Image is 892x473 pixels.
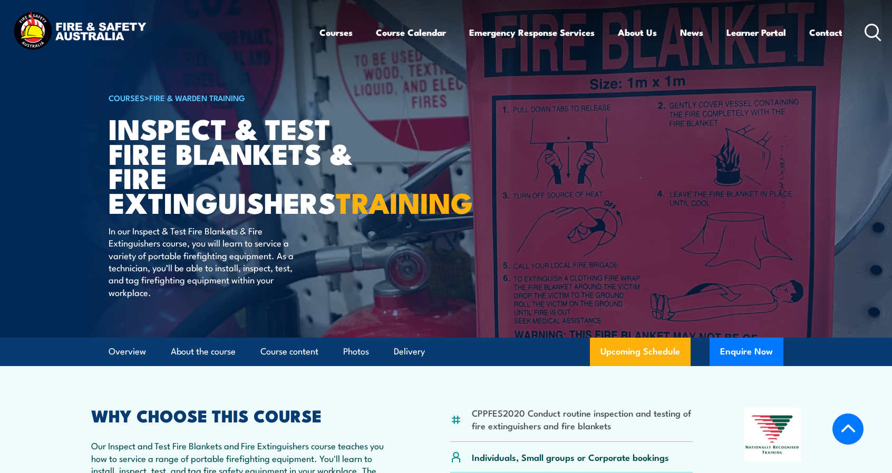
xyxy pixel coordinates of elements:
[744,408,801,461] img: Nationally Recognised Training logo.
[109,92,144,103] a: COURSES
[319,18,353,46] a: Courses
[726,18,786,46] a: Learner Portal
[469,18,595,46] a: Emergency Response Services
[710,338,783,366] button: Enquire Now
[394,338,425,366] a: Delivery
[171,338,236,366] a: About the course
[91,408,399,422] h2: WHY CHOOSE THIS COURSE
[590,338,691,366] a: Upcoming Schedule
[809,18,842,46] a: Contact
[109,338,146,366] a: Overview
[343,338,369,366] a: Photos
[472,451,669,463] p: Individuals, Small groups or Corporate bookings
[618,18,657,46] a: About Us
[680,18,703,46] a: News
[336,180,473,223] strong: TRAINING
[149,92,245,103] a: Fire & Warden Training
[260,338,318,366] a: Course content
[109,91,369,104] h6: >
[109,224,301,298] p: In our Inspect & Test Fire Blankets & Fire Extinguishers course, you will learn to service a vari...
[376,18,446,46] a: Course Calendar
[109,116,369,214] h1: Inspect & Test Fire Blankets & Fire Extinguishers
[472,407,693,431] li: CPPFES2020 Conduct routine inspection and testing of fire extinguishers and fire blankets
